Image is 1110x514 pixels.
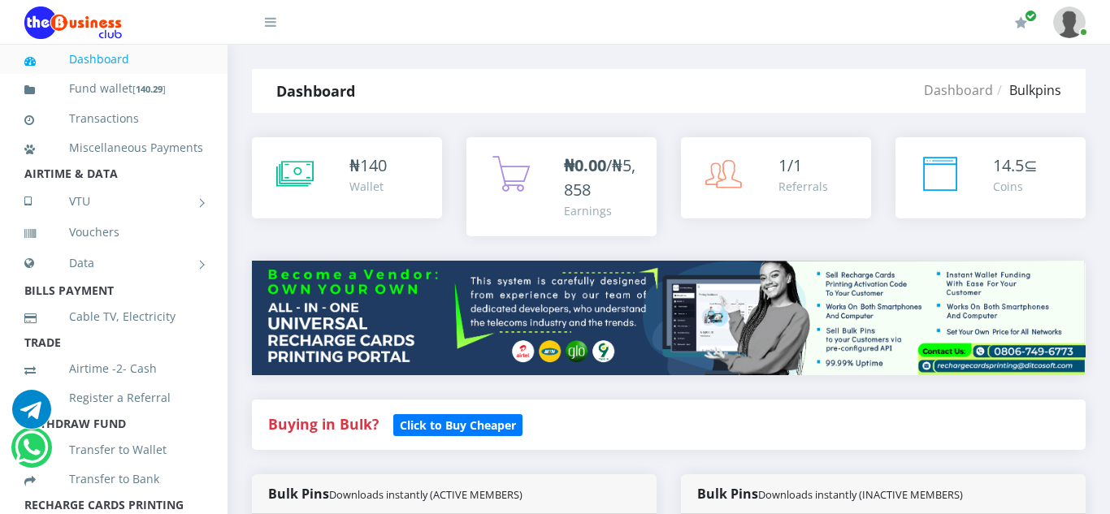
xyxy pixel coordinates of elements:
a: Airtime -2- Cash [24,350,203,387]
a: VTU [24,181,203,222]
div: Earnings [564,202,640,219]
span: /₦5,858 [564,154,635,201]
small: [ ] [132,83,166,95]
a: Register a Referral [24,379,203,417]
strong: Bulk Pins [697,485,963,503]
img: Logo [24,6,122,39]
div: Referrals [778,178,828,195]
i: Renew/Upgrade Subscription [1015,16,1027,29]
a: 1/1 Referrals [681,137,871,218]
img: multitenant_rcp.png [252,261,1086,375]
span: 140 [360,154,387,176]
a: Chat for support [15,440,48,467]
a: Data [24,243,203,283]
div: ₦ [349,153,387,178]
strong: Dashboard [276,81,355,101]
a: Transfer to Wallet [24,431,203,469]
small: Downloads instantly (ACTIVE MEMBERS) [329,487,522,502]
a: Vouchers [24,214,203,251]
a: Fund wallet[140.29] [24,70,203,108]
span: 1/1 [778,154,802,176]
b: ₦0.00 [564,154,606,176]
strong: Buying in Bulk? [268,414,379,434]
div: Coins [993,178,1038,195]
a: ₦0.00/₦5,858 Earnings [466,137,657,236]
span: 14.5 [993,154,1024,176]
a: Cable TV, Electricity [24,298,203,335]
b: 140.29 [136,83,163,95]
a: Transfer to Bank [24,460,203,498]
img: User [1053,6,1086,38]
a: Chat for support [12,402,51,429]
div: Wallet [349,178,387,195]
a: Dashboard [24,41,203,78]
b: Click to Buy Cheaper [400,417,516,433]
span: Renew/Upgrade Subscription [1025,10,1037,22]
div: ⊆ [993,153,1038,178]
a: Dashboard [924,81,993,99]
a: Transactions [24,100,203,137]
small: Downloads instantly (INACTIVE MEMBERS) [758,487,963,502]
a: ₦140 Wallet [252,137,442,218]
li: Bulkpins [993,80,1061,100]
strong: Bulk Pins [268,485,522,503]
a: Miscellaneous Payments [24,129,203,166]
a: Click to Buy Cheaper [393,414,522,434]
